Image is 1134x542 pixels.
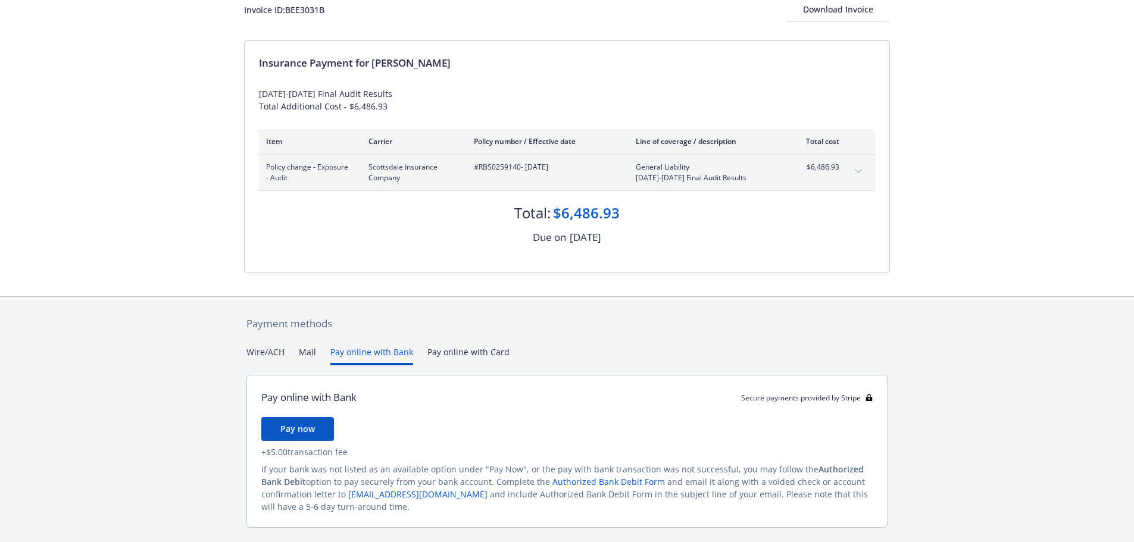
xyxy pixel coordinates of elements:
[570,230,601,245] div: [DATE]
[553,203,620,223] div: $6,486.93
[514,203,551,223] div: Total:
[266,162,349,183] span: Policy change - Exposure - Audit
[741,393,873,403] div: Secure payments provided by Stripe
[427,346,510,365] button: Pay online with Card
[636,173,776,183] span: [DATE]-[DATE] Final Audit Results
[474,136,617,146] div: Policy number / Effective date
[636,162,776,183] span: General Liability[DATE]-[DATE] Final Audit Results
[368,162,455,183] span: Scottsdale Insurance Company
[266,136,349,146] div: Item
[261,446,873,458] div: + $5.00 transaction fee
[259,55,875,71] div: Insurance Payment for [PERSON_NAME]
[474,162,617,173] span: #RBS0259140 - [DATE]
[795,136,839,146] div: Total cost
[259,155,875,190] div: Policy change - Exposure - AuditScottsdale Insurance Company#RBS0259140- [DATE]General Liability[...
[330,346,413,365] button: Pay online with Bank
[533,230,566,245] div: Due on
[795,162,839,173] span: $6,486.93
[261,390,357,405] div: Pay online with Bank
[849,162,868,181] button: expand content
[246,346,285,365] button: Wire/ACH
[552,476,665,487] a: Authorized Bank Debit Form
[636,136,776,146] div: Line of coverage / description
[636,162,776,173] span: General Liability
[246,316,888,331] div: Payment methods
[259,87,875,112] div: [DATE]-[DATE] Final Audit Results Total Additional Cost - $6,486.93
[261,417,334,441] button: Pay now
[261,463,864,487] span: Authorized Bank Debit
[244,4,324,16] div: Invoice ID: BEE3031B
[261,463,873,513] div: If your bank was not listed as an available option under "Pay Now", or the pay with bank transact...
[368,136,455,146] div: Carrier
[280,423,315,434] span: Pay now
[299,346,316,365] button: Mail
[348,488,488,500] a: [EMAIL_ADDRESS][DOMAIN_NAME]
